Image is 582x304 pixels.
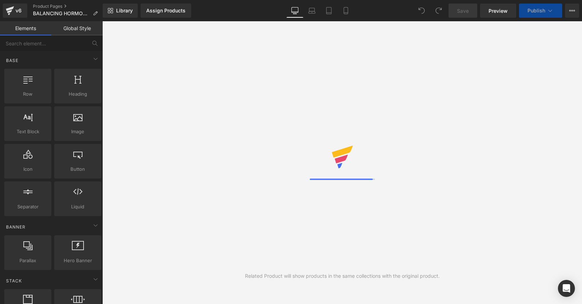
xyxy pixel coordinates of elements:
a: Global Style [51,21,103,35]
span: Base [5,57,19,64]
span: Image [56,128,99,135]
div: Open Intercom Messenger [558,280,575,297]
button: More [565,4,579,18]
span: Save [457,7,469,15]
div: Assign Products [146,8,186,13]
span: BALANCING HORMONES [33,11,90,16]
span: Heading [56,90,99,98]
span: Button [56,165,99,173]
div: Related Product will show products in the same collections with the original product. [245,272,440,280]
span: Library [116,7,133,14]
div: v6 [14,6,23,15]
a: Desktop [286,4,303,18]
button: Undo [415,4,429,18]
span: Parallax [6,257,49,264]
a: New Library [103,4,138,18]
span: Liquid [56,203,99,210]
span: Separator [6,203,49,210]
button: Redo [432,4,446,18]
span: Preview [489,7,508,15]
a: Mobile [337,4,354,18]
span: Hero Banner [56,257,99,264]
span: Icon [6,165,49,173]
a: v6 [3,4,27,18]
span: Publish [527,8,545,13]
span: Banner [5,224,26,230]
span: Stack [5,277,23,284]
a: Tablet [320,4,337,18]
button: Publish [519,4,562,18]
a: Laptop [303,4,320,18]
a: Preview [480,4,516,18]
span: Row [6,90,49,98]
a: Product Pages [33,4,103,9]
span: Text Block [6,128,49,135]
